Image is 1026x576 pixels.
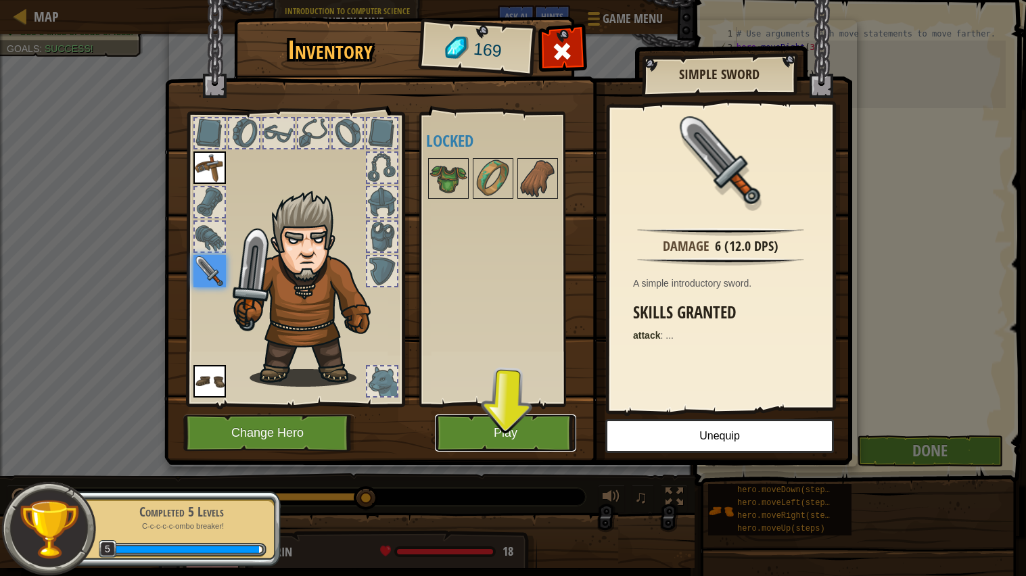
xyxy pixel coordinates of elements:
img: portrait.png [474,160,512,197]
span: ... [666,330,674,341]
div: A simple introductory sword. [633,277,815,290]
img: hair_m2.png [227,190,393,387]
h3: Skills Granted [633,304,815,322]
img: portrait.png [429,160,467,197]
span: 169 [473,37,503,64]
span: 5 [99,540,117,558]
img: portrait.png [519,160,557,197]
img: hr.png [637,258,804,266]
span: : [660,330,666,341]
h1: Inventory [243,36,416,64]
h4: Locked [426,132,586,149]
img: portrait.png [193,151,226,184]
img: portrait.png [193,365,226,398]
h2: Simple Sword [655,67,783,82]
button: Play [435,414,576,452]
p: C-c-c-c-c-ombo breaker! [96,521,266,531]
div: Completed 5 Levels [96,502,266,521]
button: Unequip [605,419,834,453]
img: trophy.png [18,498,80,560]
button: Change Hero [183,414,355,452]
img: hr.png [637,228,804,236]
strong: attack [633,330,660,341]
img: portrait.png [193,255,226,287]
div: 6 (12.0 DPS) [715,237,778,256]
img: portrait.png [677,116,765,204]
div: Damage [663,237,709,256]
